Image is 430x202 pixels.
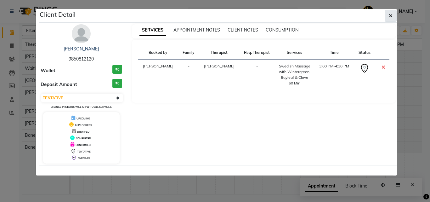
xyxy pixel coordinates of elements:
[239,60,274,90] td: -
[139,25,166,36] span: SERVICES
[112,65,122,74] h3: ₹0
[278,63,311,86] div: Swedish Massage with Wintergreen, Bayleaf & Clove 60 Min
[77,130,89,133] span: DROPPED
[239,46,274,60] th: Req. Therapist
[40,10,76,19] h5: Client Detail
[204,64,235,68] span: [PERSON_NAME]
[314,46,354,60] th: Time
[69,56,94,62] span: 9850812120
[138,60,178,90] td: [PERSON_NAME]
[266,27,298,33] span: CONSUMPTION
[75,124,92,127] span: IN PROGRESS
[112,79,122,88] h3: ₹0
[199,46,239,60] th: Therapist
[178,46,199,60] th: Family
[76,143,91,147] span: CONFIRMED
[354,46,375,60] th: Status
[64,46,99,52] a: [PERSON_NAME]
[173,27,220,33] span: APPOINTMENT NOTES
[78,157,90,160] span: CHECK-IN
[76,137,91,140] span: COMPLETED
[77,150,91,153] span: TENTATIVE
[274,46,314,60] th: Services
[228,27,258,33] span: CLIENT NOTES
[41,81,77,88] span: Deposit Amount
[314,60,354,90] td: 3:00 PM-4:30 PM
[72,24,91,43] img: avatar
[138,46,178,60] th: Booked by
[41,67,55,74] span: Wallet
[76,117,90,120] span: UPCOMING
[51,105,112,108] small: Change in status will apply to all services.
[178,60,199,90] td: -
